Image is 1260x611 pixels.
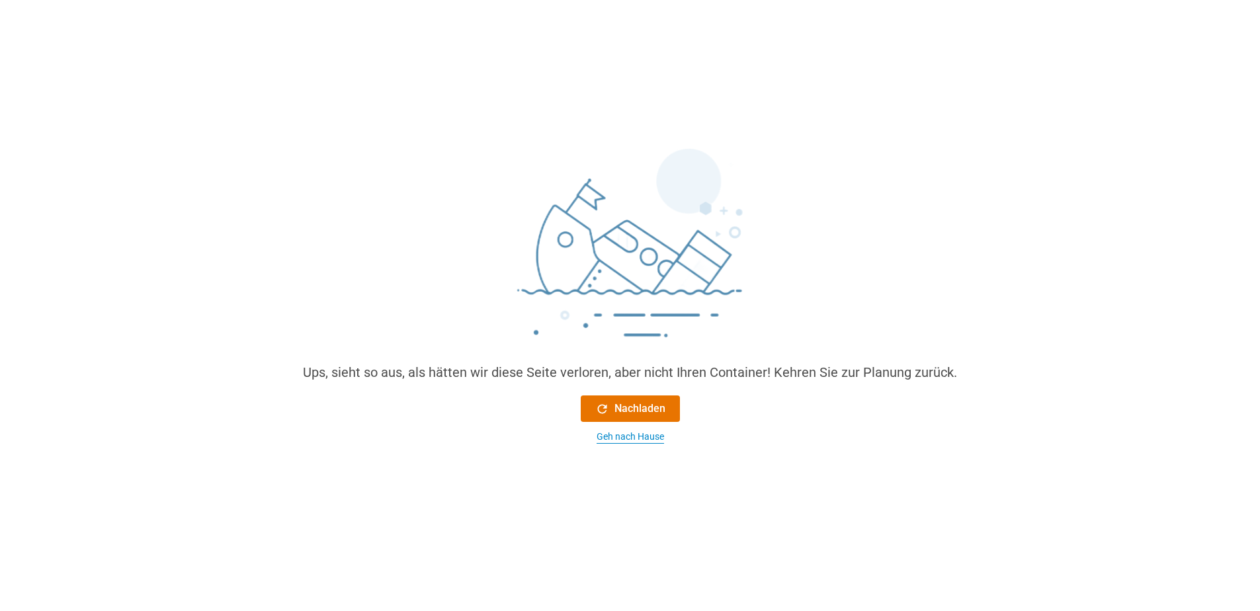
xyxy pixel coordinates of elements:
button: Nachladen [581,395,680,422]
div: Ups, sieht so aus, als hätten wir diese Seite verloren, aber nicht Ihren Container! Kehren Sie zu... [303,362,957,382]
img: sinking_ship.png [432,143,829,362]
font: Nachladen [614,401,665,417]
div: Geh nach Hause [597,430,664,444]
button: Geh nach Hause [581,430,680,444]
